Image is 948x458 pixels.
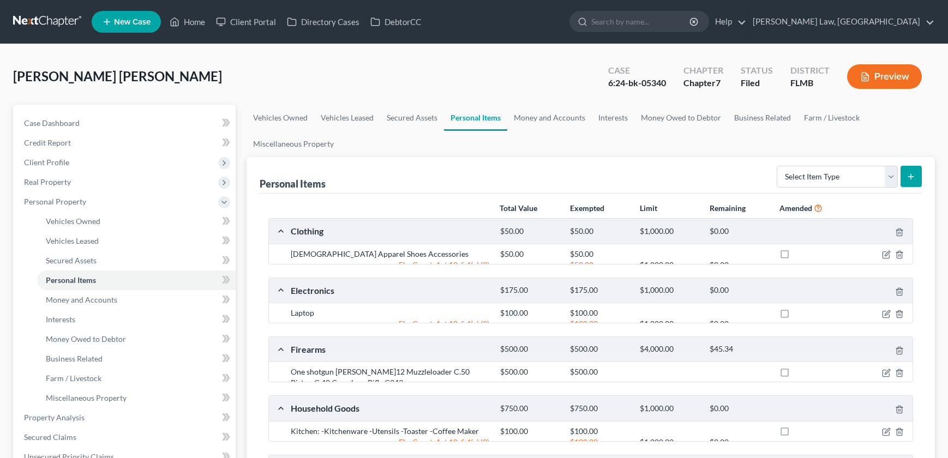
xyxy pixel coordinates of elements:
span: Property Analysis [24,413,85,422]
span: Business Related [46,354,103,363]
div: District [790,64,830,77]
a: Property Analysis [15,408,236,427]
a: Vehicles Owned [37,212,236,231]
div: 6:24-bk-05340 [608,77,666,89]
div: $1,000.00 [634,318,704,329]
span: Personal Property [24,197,86,206]
div: Chapter [683,77,723,89]
a: Help [710,12,746,32]
span: Real Property [24,177,71,186]
div: Filed [741,77,773,89]
div: $50.00 [565,226,634,237]
a: Interests [592,105,634,131]
a: Miscellaneous Property [37,388,236,408]
span: Vehicles Owned [46,216,100,226]
div: Electronics [285,285,495,296]
div: Status [741,64,773,77]
span: Vehicles Leased [46,236,99,245]
div: $1,000.00 [634,226,704,237]
div: Household Goods [285,402,495,414]
a: Business Related [37,349,236,369]
a: Secured Assets [37,251,236,270]
input: Search by name... [591,11,691,32]
div: $175.00 [495,285,565,296]
div: $1,000.00 [634,437,704,448]
div: $500.00 [495,366,565,377]
div: FLMB [790,77,830,89]
a: Farm / Livestock [797,105,866,131]
div: Chapter [683,64,723,77]
div: $500.00 [565,344,634,354]
div: Fla. Const. Art.10, § 4(a) (2) [285,260,495,270]
div: [DEMOGRAPHIC_DATA] Apparel Shoes Accessories [285,249,495,260]
div: $1,000.00 [634,285,704,296]
a: Money Owed to Debtor [37,329,236,349]
div: Case [608,64,666,77]
div: Kitchen: -Kitchenware -Utensils -Toaster -Coffee Maker [285,426,495,437]
a: Personal Items [37,270,236,290]
div: $0.00 [704,260,774,270]
a: Personal Items [444,105,507,131]
div: $45.34 [704,344,774,354]
div: $0.00 [704,285,774,296]
a: Farm / Livestock [37,369,236,388]
a: Interests [37,310,236,329]
a: Secured Claims [15,427,236,447]
div: $100.00 [565,437,634,448]
div: $500.00 [565,366,634,377]
a: Money Owed to Debtor [634,105,728,131]
div: $0.00 [704,403,774,414]
span: Client Profile [24,158,69,167]
a: Secured Assets [380,105,444,131]
span: Credit Report [24,138,71,147]
span: Miscellaneous Property [46,393,127,402]
div: $1,000.00 [634,403,704,414]
div: Firearms [285,343,495,355]
strong: Total Value [500,203,537,213]
div: Fla. Const. Art.10, § 4(a) (2) [285,318,495,329]
strong: Exempted [570,203,604,213]
a: Business Related [728,105,797,131]
button: Preview [847,64,922,89]
span: Case Dashboard [24,118,80,128]
div: $100.00 [565,308,634,318]
div: Personal Items [260,177,326,190]
span: Secured Assets [46,256,97,265]
div: $0.00 [704,437,774,448]
a: Vehicles Owned [247,105,314,131]
div: $100.00 [565,426,634,437]
div: $0.00 [704,226,774,237]
span: Money and Accounts [46,295,117,304]
a: Money and Accounts [507,105,592,131]
div: $50.00 [565,260,634,270]
a: DebtorCC [365,12,427,32]
div: $500.00 [495,344,565,354]
div: $750.00 [495,403,565,414]
a: Credit Report [15,133,236,153]
span: Farm / Livestock [46,373,101,383]
span: Money Owed to Debtor [46,334,126,343]
div: Clothing [285,225,495,237]
div: $50.00 [495,249,565,260]
span: Personal Items [46,275,96,285]
div: $175.00 [565,285,634,296]
a: Money and Accounts [37,290,236,310]
span: [PERSON_NAME] [PERSON_NAME] [13,68,222,84]
strong: Remaining [710,203,746,213]
div: Laptop [285,308,495,318]
div: $0.00 [704,318,774,329]
a: Vehicles Leased [314,105,380,131]
div: One shotgun [PERSON_NAME]12 Muzzleloader C.50 Piston C.40 Crossbow Rifle C243 [285,366,495,388]
a: Client Portal [211,12,281,32]
div: $100.00 [565,318,634,329]
span: Interests [46,315,75,324]
div: $100.00 [495,426,565,437]
a: Home [164,12,211,32]
span: New Case [114,18,151,26]
a: Case Dashboard [15,113,236,133]
a: Directory Cases [281,12,365,32]
div: $50.00 [495,226,565,237]
span: 7 [716,77,721,88]
div: $1,000.00 [634,260,704,270]
div: Fla. Const. Art.10, § 4(a) (2) [285,437,495,448]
